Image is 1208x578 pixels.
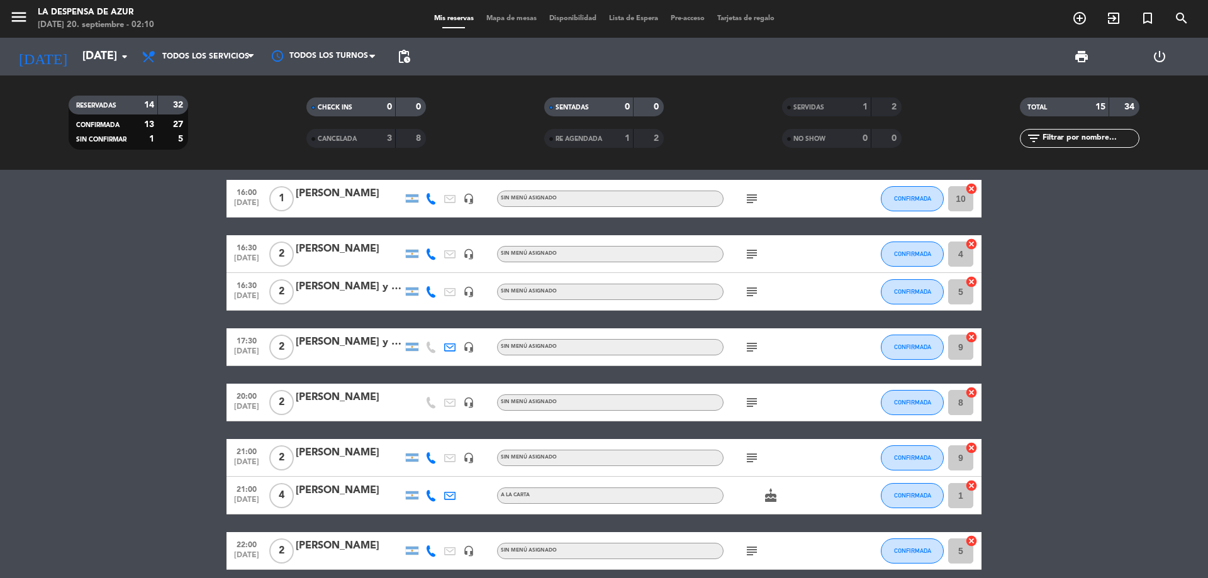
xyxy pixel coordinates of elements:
span: 20:00 [231,388,262,403]
strong: 32 [173,101,186,109]
span: A LA CARTA [501,492,530,497]
i: headset_mic [463,286,474,297]
strong: 5 [178,135,186,143]
span: CONFIRMADA [894,343,931,350]
span: 2 [269,390,294,415]
i: headset_mic [463,545,474,557]
i: cancel [965,238,978,250]
i: add_circle_outline [1072,11,1087,26]
span: CONFIRMADA [894,454,931,461]
span: [DATE] [231,551,262,565]
span: [DATE] [231,292,262,306]
i: search [1174,11,1189,26]
strong: 8 [416,134,423,143]
i: cancel [965,275,978,288]
i: subject [744,395,759,410]
span: 1 [269,186,294,211]
div: [PERSON_NAME] [296,538,403,554]
span: Lista de Espera [603,15,664,22]
i: subject [744,191,759,206]
i: headset_mic [463,248,474,260]
span: CONFIRMADA [894,547,931,554]
i: cancel [965,386,978,399]
strong: 13 [144,120,154,129]
strong: 34 [1124,103,1137,111]
i: headset_mic [463,452,474,464]
strong: 0 [416,103,423,111]
span: 2 [269,538,294,564]
strong: 0 [892,134,899,143]
span: SENTADAS [556,104,589,111]
span: Pre-acceso [664,15,711,22]
i: exit_to_app [1106,11,1121,26]
span: [DATE] [231,458,262,472]
i: cancel [965,535,978,547]
span: [DATE] [231,403,262,417]
span: 2 [269,445,294,470]
div: [PERSON_NAME] y [PERSON_NAME] [296,334,403,350]
button: CONFIRMADA [881,483,944,508]
span: TOTAL [1027,104,1047,111]
i: menu [9,8,28,26]
button: CONFIRMADA [881,538,944,564]
strong: 2 [892,103,899,111]
div: [PERSON_NAME] [296,241,403,257]
span: 16:30 [231,277,262,292]
span: [DATE] [231,254,262,269]
span: 21:00 [231,443,262,458]
span: CONFIRMADA [894,288,931,295]
i: subject [744,247,759,262]
strong: 0 [654,103,661,111]
span: 16:30 [231,240,262,254]
i: power_settings_new [1152,49,1167,64]
i: filter_list [1026,131,1041,146]
span: CONFIRMADA [894,399,931,406]
span: Sin menú asignado [501,399,557,404]
i: subject [744,284,759,299]
i: cancel [965,479,978,492]
div: LOG OUT [1121,38,1199,75]
span: CONFIRMADA [76,122,120,128]
strong: 0 [863,134,868,143]
i: turned_in_not [1140,11,1155,26]
span: 2 [269,242,294,267]
i: subject [744,543,759,559]
span: [DATE] [231,199,262,213]
span: [DATE] [231,496,262,510]
strong: 3 [387,134,392,143]
span: SERVIDAS [793,104,824,111]
span: 17:30 [231,333,262,347]
div: La Despensa de Azur [38,6,154,19]
span: Sin menú asignado [501,344,557,349]
span: 22:00 [231,536,262,551]
button: CONFIRMADA [881,279,944,304]
span: Disponibilidad [543,15,603,22]
strong: 14 [144,101,154,109]
span: Sin menú asignado [501,548,557,553]
span: Sin menú asignado [501,196,557,201]
i: headset_mic [463,342,474,353]
span: SIN CONFIRMAR [76,136,126,143]
span: Sin menú asignado [501,455,557,460]
button: menu [9,8,28,31]
span: Mis reservas [428,15,480,22]
button: CONFIRMADA [881,242,944,267]
span: 2 [269,279,294,304]
span: 21:00 [231,481,262,496]
span: [DATE] [231,347,262,362]
i: [DATE] [9,43,76,70]
button: CONFIRMADA [881,390,944,415]
i: headset_mic [463,193,474,204]
i: cancel [965,182,978,195]
span: CONFIRMADA [894,492,931,499]
span: CHECK INS [318,104,352,111]
span: 2 [269,335,294,360]
span: 4 [269,483,294,508]
span: RESERVADAS [76,103,116,109]
strong: 1 [625,134,630,143]
strong: 0 [625,103,630,111]
i: headset_mic [463,397,474,408]
i: cancel [965,331,978,343]
button: CONFIRMADA [881,445,944,470]
span: Sin menú asignado [501,289,557,294]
